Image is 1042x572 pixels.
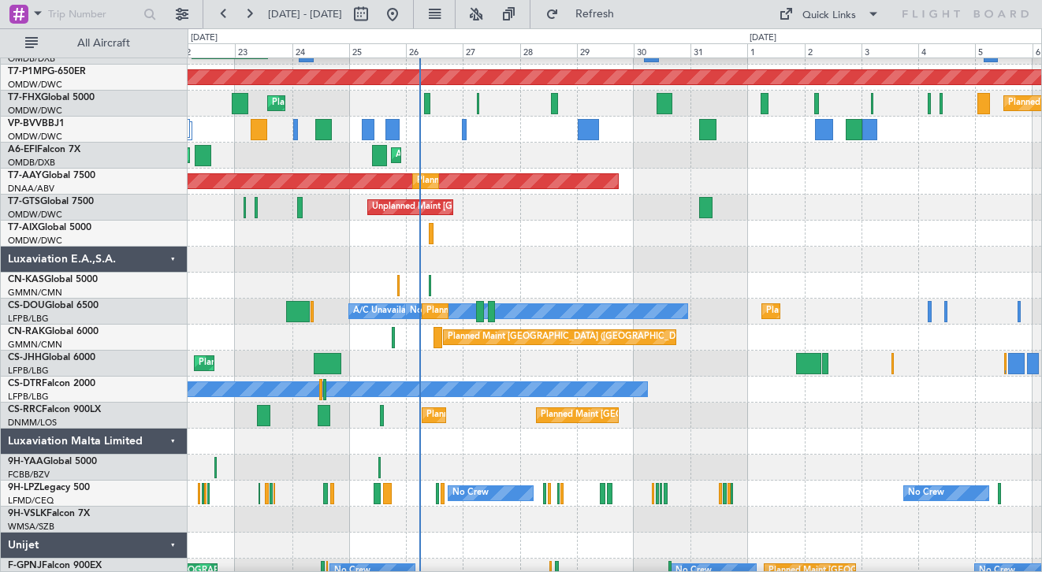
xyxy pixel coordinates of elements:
a: OMDB/DXB [8,53,55,65]
div: No Crew [452,481,489,505]
a: OMDW/DWC [8,235,62,247]
span: T7-P1MP [8,67,47,76]
span: CS-JHH [8,353,42,362]
span: CS-RRC [8,405,42,414]
div: [DATE] [750,32,776,45]
button: Quick Links [771,2,888,27]
div: 29 [577,43,634,58]
input: Trip Number [48,2,139,26]
div: 3 [862,43,918,58]
a: CN-RAKGlobal 6000 [8,327,99,336]
a: LFMD/CEQ [8,495,54,507]
a: T7-P1MPG-650ER [8,67,86,76]
span: Refresh [562,9,628,20]
a: 9H-VSLKFalcon 7X [8,509,90,518]
a: CS-DTRFalcon 2000 [8,379,95,388]
div: 1 [747,43,804,58]
a: T7-AIXGlobal 5000 [8,223,91,232]
div: 23 [235,43,292,58]
a: 9H-YAAGlobal 5000 [8,457,97,466]
a: CS-RRCFalcon 900LX [8,405,101,414]
a: WMSA/SZB [8,521,54,533]
span: All Aircraft [41,38,166,49]
div: Planned Maint [GEOGRAPHIC_DATA] ([GEOGRAPHIC_DATA]) [426,403,675,427]
a: T7-GTSGlobal 7500 [8,197,94,206]
span: CS-DOU [8,301,45,310]
a: GMMN/CMN [8,339,62,351]
div: Planned Maint [GEOGRAPHIC_DATA] ([GEOGRAPHIC_DATA]) [448,325,696,349]
a: OMDB/DXB [8,157,55,169]
div: Unplanned Maint [GEOGRAPHIC_DATA] (Seletar) [372,195,568,219]
span: CN-RAK [8,327,45,336]
span: 9H-YAA [8,457,43,466]
span: F-GPNJ [8,561,42,570]
span: [DATE] - [DATE] [268,7,342,21]
div: Planned Maint [GEOGRAPHIC_DATA] ([GEOGRAPHIC_DATA]) [199,351,447,375]
div: 27 [463,43,519,58]
span: 9H-LPZ [8,483,39,492]
a: OMDW/DWC [8,105,62,117]
div: 4 [918,43,975,58]
span: CN-KAS [8,275,44,284]
a: CN-KASGlobal 5000 [8,275,98,284]
span: 9H-VSLK [8,509,47,518]
div: 26 [406,43,463,58]
div: Planned Maint [GEOGRAPHIC_DATA] ([GEOGRAPHIC_DATA]) [272,91,520,115]
span: T7-AIX [8,223,38,232]
a: OMDW/DWC [8,209,62,221]
div: AOG Maint [GEOGRAPHIC_DATA] (Dubai Intl) [396,143,580,167]
a: OMDW/DWC [8,131,62,143]
div: Planned Maint [GEOGRAPHIC_DATA] ([GEOGRAPHIC_DATA]) [766,299,1014,323]
div: A/C Unavailable [353,299,419,323]
button: Refresh [538,2,633,27]
span: T7-FHX [8,93,41,102]
a: DNAA/ABV [8,183,54,195]
div: Quick Links [802,8,856,24]
a: A6-EFIFalcon 7X [8,145,80,154]
div: No Crew [908,481,944,505]
a: T7-AAYGlobal 7500 [8,171,95,180]
a: CS-JHHGlobal 6000 [8,353,95,362]
div: Planned Maint [GEOGRAPHIC_DATA] ([GEOGRAPHIC_DATA]) [541,403,789,427]
div: 31 [690,43,747,58]
span: CS-DTR [8,379,42,388]
div: [DATE] [191,32,218,45]
button: All Aircraft [17,31,171,56]
div: No Crew [410,299,446,323]
a: CS-DOUGlobal 6500 [8,301,99,310]
span: VP-BVV [8,119,42,128]
a: T7-FHXGlobal 5000 [8,93,95,102]
div: 30 [634,43,690,58]
a: DNMM/LOS [8,417,57,429]
div: 24 [292,43,349,58]
span: A6-EFI [8,145,37,154]
div: 5 [975,43,1032,58]
a: VP-BVVBBJ1 [8,119,65,128]
div: 2 [805,43,862,58]
span: T7-AAY [8,171,42,180]
a: OMDW/DWC [8,79,62,91]
a: F-GPNJFalcon 900EX [8,561,102,570]
a: GMMN/CMN [8,287,62,299]
a: 9H-LPZLegacy 500 [8,483,90,492]
a: FCBB/BZV [8,469,50,481]
a: LFPB/LBG [8,365,49,377]
span: T7-GTS [8,197,40,206]
div: Planned Maint Dubai (Al Maktoum Intl) [417,169,572,193]
a: LFPB/LBG [8,391,49,403]
div: 28 [520,43,577,58]
div: 22 [178,43,235,58]
a: LFPB/LBG [8,313,49,325]
div: 25 [349,43,406,58]
div: Planned Maint [GEOGRAPHIC_DATA] ([GEOGRAPHIC_DATA]) [426,299,675,323]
